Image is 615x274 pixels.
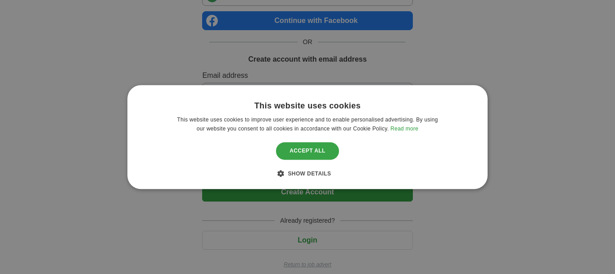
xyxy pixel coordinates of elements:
[288,171,331,177] span: Show details
[177,117,438,132] span: This website uses cookies to improve user experience and to enable personalised advertising. By u...
[284,169,331,178] div: Show details
[390,126,418,132] a: Read more, opens a new window
[254,101,361,111] div: This website uses cookies
[127,85,488,189] div: Cookie consent dialog
[276,143,339,160] div: Accept all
